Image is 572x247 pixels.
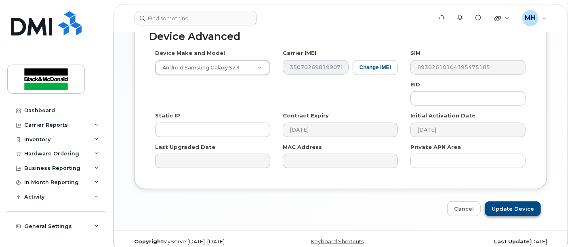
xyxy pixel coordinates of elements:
a: Cancel [447,201,481,216]
label: Private APN Area [410,143,461,151]
div: Quicklinks [489,10,515,26]
label: Carrier IMEI [283,49,316,57]
div: MyServe [DATE]–[DATE] [128,239,270,245]
span: Android Samsung Galaxy S23 [158,64,240,71]
label: Device Make and Model [155,49,225,57]
span: MH [525,13,536,23]
label: SIM [410,49,421,57]
div: [DATE] [411,239,553,245]
label: Contract Expiry [283,112,329,119]
input: Update Device [485,201,541,216]
strong: Last Update [494,239,530,245]
label: MAC Address [283,143,322,151]
div: Maria Hatzopoulos [517,10,553,26]
button: Change IMEI [353,60,398,75]
strong: Copyright [134,239,163,245]
label: Initial Activation Date [410,112,475,119]
a: Keyboard Shortcuts [311,239,364,245]
input: Find something... [135,11,257,25]
label: EID [410,81,420,88]
a: Android Samsung Galaxy S23 [156,61,270,75]
label: Static IP [155,112,180,119]
label: Last Upgraded Date [155,143,215,151]
h2: Device Advanced [149,31,532,42]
